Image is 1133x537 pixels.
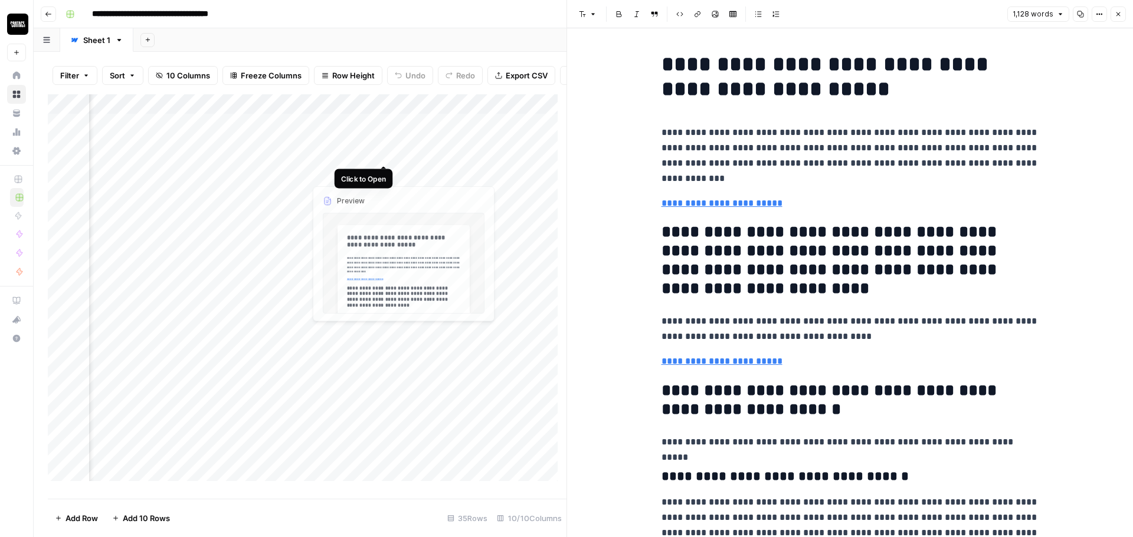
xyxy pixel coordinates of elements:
img: Contact Studios Logo [7,14,28,35]
button: Filter [53,66,97,85]
span: Sort [110,70,125,81]
button: Undo [387,66,433,85]
span: Add Row [66,512,98,524]
span: Export CSV [506,70,548,81]
span: 1,128 words [1013,9,1053,19]
div: 10/10 Columns [492,509,566,528]
span: Filter [60,70,79,81]
span: 10 Columns [166,70,210,81]
a: AirOps Academy [7,291,26,310]
button: Add 10 Rows [105,509,177,528]
button: Row Height [314,66,382,85]
a: Usage [7,123,26,141]
a: Settings [7,141,26,160]
span: Add 10 Rows [123,512,170,524]
button: 10 Columns [148,66,218,85]
button: Help + Support [7,329,26,348]
button: Sort [102,66,143,85]
div: 35 Rows [443,509,492,528]
button: Freeze Columns [222,66,309,85]
a: Browse [7,85,26,104]
button: What's new? [7,310,26,329]
span: Undo [405,70,425,81]
span: Row Height [332,70,375,81]
div: Sheet 1 [83,34,110,46]
div: Click to Open [341,173,387,184]
div: What's new? [8,311,25,328]
button: Add Row [48,509,105,528]
button: Export CSV [487,66,555,85]
button: 1,128 words [1007,6,1069,22]
button: Redo [438,66,483,85]
a: Home [7,66,26,85]
a: Your Data [7,104,26,123]
span: Freeze Columns [241,70,302,81]
span: Redo [456,70,475,81]
button: Workspace: Contact Studios [7,9,26,39]
a: Sheet 1 [60,28,133,52]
